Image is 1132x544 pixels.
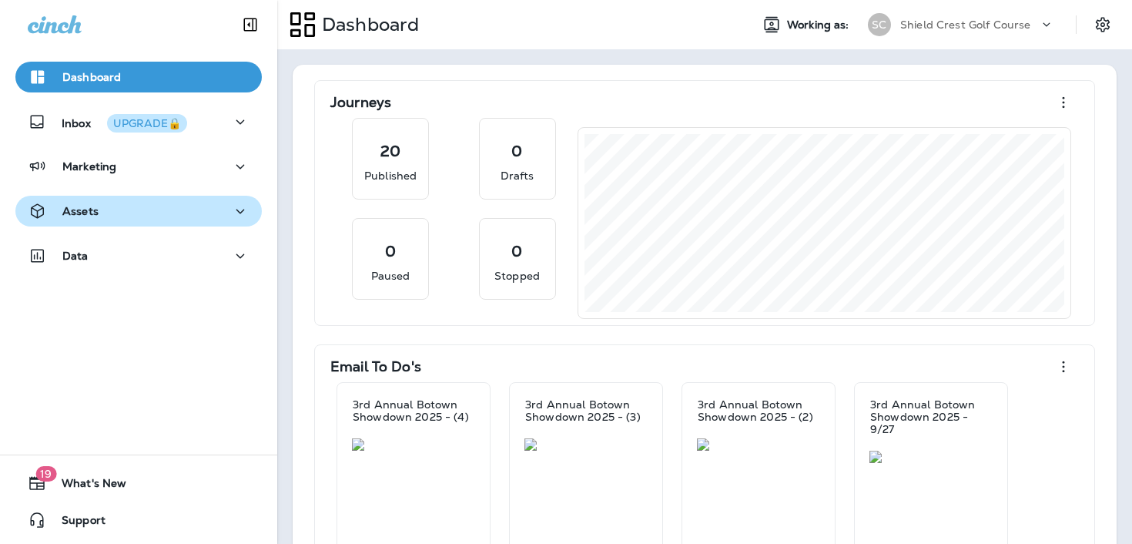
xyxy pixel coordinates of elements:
[15,62,262,92] button: Dashboard
[316,13,419,36] p: Dashboard
[364,168,417,183] p: Published
[62,205,99,217] p: Assets
[15,468,262,499] button: 19What's New
[1089,11,1117,39] button: Settings
[46,514,105,532] span: Support
[15,505,262,536] button: Support
[62,71,121,83] p: Dashboard
[787,18,852,32] span: Working as:
[35,466,56,482] span: 19
[352,438,475,451] img: b14698f8-a640-443b-a944-d002aeb1857b.jpg
[525,398,647,423] p: 3rd Annual Botown Showdown 2025 - (3)
[870,398,992,435] p: 3rd Annual Botown Showdown 2025 - 9/27
[511,143,522,159] p: 0
[15,106,262,137] button: InboxUPGRADE🔒
[385,243,396,259] p: 0
[330,359,421,374] p: Email To Do's
[868,13,891,36] div: SC
[524,438,648,451] img: 6bc0693c-1f34-4082-8175-276184202b67.jpg
[113,118,181,129] div: UPGRADE🔒
[62,250,89,262] p: Data
[501,168,534,183] p: Drafts
[380,143,400,159] p: 20
[15,240,262,271] button: Data
[330,95,391,110] p: Journeys
[62,160,116,173] p: Marketing
[15,196,262,227] button: Assets
[107,114,187,133] button: UPGRADE🔒
[511,243,522,259] p: 0
[697,438,820,451] img: 4db40f3a-434a-4145-82d8-a31ad12dc9c0.jpg
[229,9,272,40] button: Collapse Sidebar
[494,268,540,284] p: Stopped
[62,114,187,130] p: Inbox
[353,398,474,423] p: 3rd Annual Botown Showdown 2025 - (4)
[371,268,410,284] p: Paused
[900,18,1030,31] p: Shield Crest Golf Course
[698,398,819,423] p: 3rd Annual Botown Showdown 2025 - (2)
[15,151,262,182] button: Marketing
[46,477,126,495] span: What's New
[869,451,993,463] img: 97a48610-024a-4b5e-8e01-10bae863d974.jpg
